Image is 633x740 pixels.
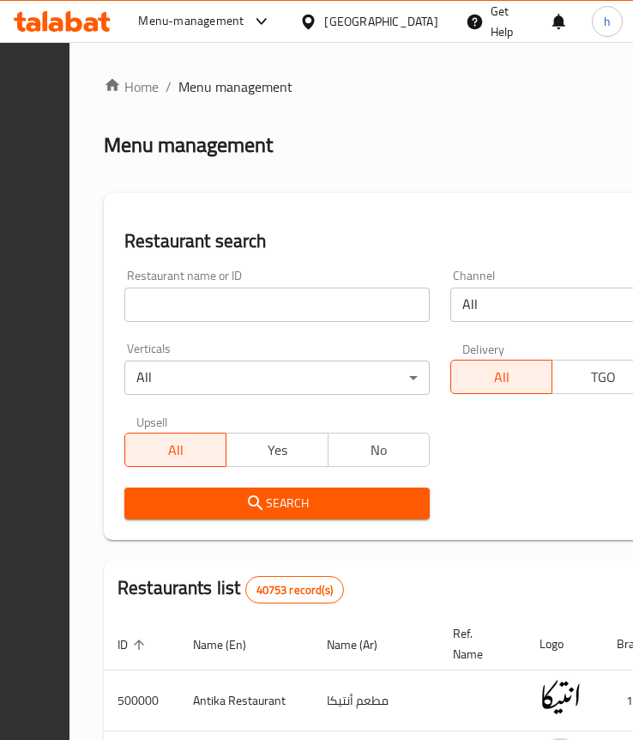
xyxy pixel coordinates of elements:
button: Yes [226,433,328,467]
span: ID [118,634,150,655]
div: All [124,361,430,395]
th: Logo [526,618,603,670]
span: h [604,12,611,31]
span: Search [138,493,416,514]
span: All [458,365,546,390]
input: Search for restaurant name or ID.. [124,288,430,322]
span: 40753 record(s) [246,582,343,598]
span: Menu management [178,76,292,97]
a: Home [104,76,159,97]
button: All [450,360,552,394]
span: Yes [233,438,321,463]
span: Name (Ar) [327,634,400,655]
span: Name (En) [193,634,268,655]
li: / [166,76,172,97]
span: Ref. Name [453,623,505,664]
span: No [335,438,423,463]
h2: Menu management [104,131,273,159]
div: [GEOGRAPHIC_DATA] [324,12,437,31]
img: Antika Restaurant [540,676,582,719]
td: مطعم أنتيكا [313,670,439,731]
span: All [132,438,220,463]
button: No [328,433,430,467]
label: Upsell [136,415,168,428]
div: Menu-management [138,11,244,32]
button: All [124,433,226,467]
td: 500000 [104,670,179,731]
button: Search [124,488,430,519]
td: Antika Restaurant [179,670,313,731]
label: Delivery [462,343,505,355]
h2: Restaurants list [118,575,344,604]
div: Total records count [245,576,344,604]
